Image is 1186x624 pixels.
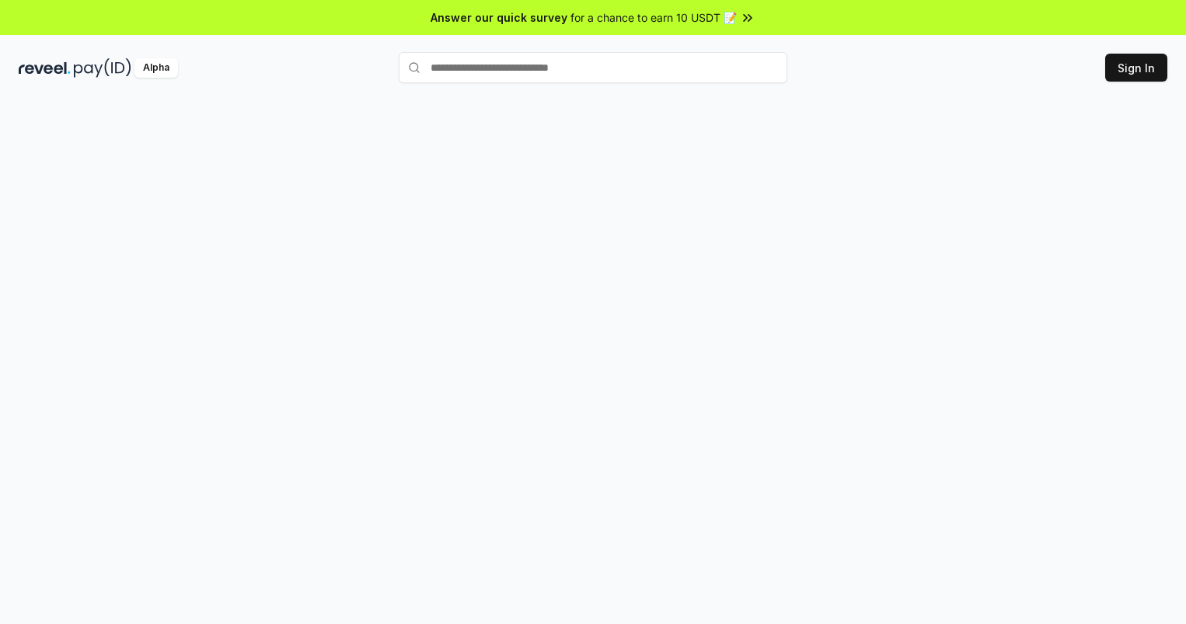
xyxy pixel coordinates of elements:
img: reveel_dark [19,58,71,78]
span: for a chance to earn 10 USDT 📝 [570,9,737,26]
img: pay_id [74,58,131,78]
span: Answer our quick survey [431,9,567,26]
button: Sign In [1105,54,1167,82]
div: Alpha [134,58,178,78]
